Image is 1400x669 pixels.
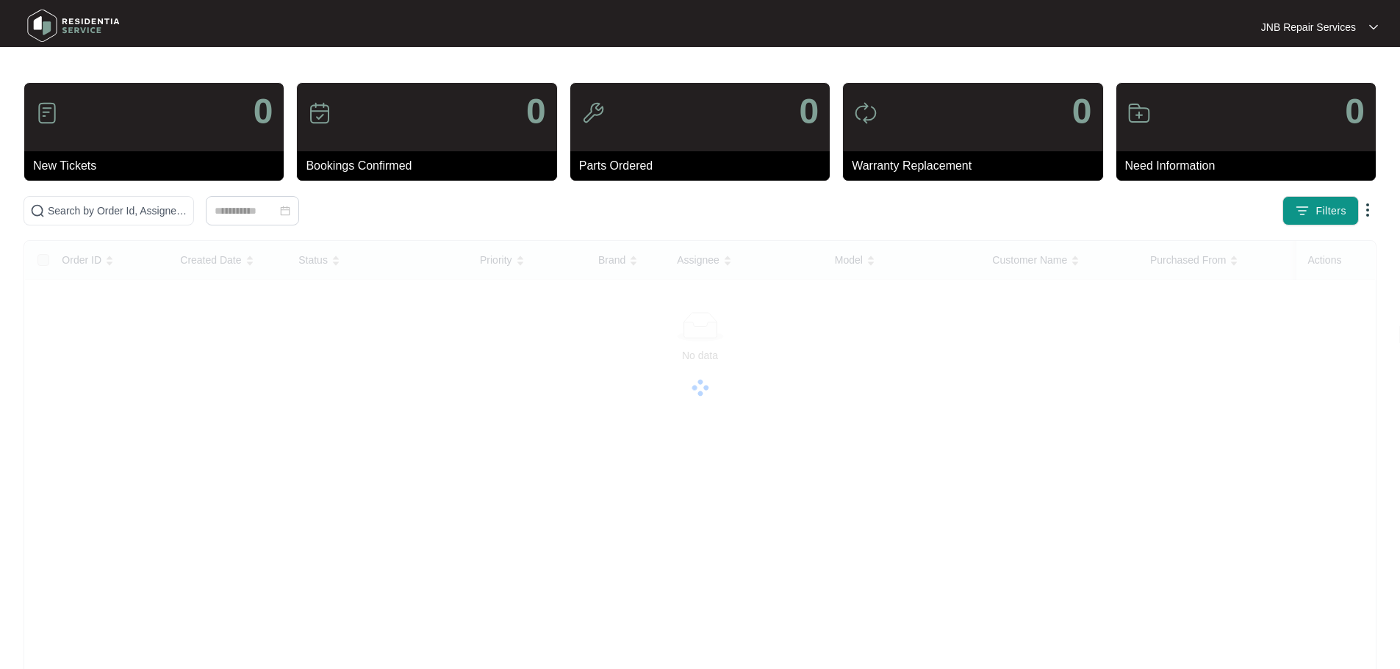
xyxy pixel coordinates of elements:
img: icon [35,101,59,125]
img: search-icon [30,203,45,218]
p: 0 [1072,94,1092,129]
span: Filters [1315,203,1346,219]
img: icon [581,101,605,125]
img: filter icon [1295,203,1310,218]
img: icon [854,101,877,125]
p: Need Information [1125,157,1376,175]
img: dropdown arrow [1359,201,1376,219]
img: icon [1127,101,1151,125]
p: Parts Ordered [579,157,830,175]
img: residentia service logo [22,4,125,48]
p: Bookings Confirmed [306,157,556,175]
p: 0 [526,94,546,129]
p: JNB Repair Services [1261,20,1356,35]
p: 0 [254,94,273,129]
input: Search by Order Id, Assignee Name, Customer Name, Brand and Model [48,203,187,219]
p: 0 [1345,94,1365,129]
button: filter iconFilters [1282,196,1359,225]
p: Warranty Replacement [852,157,1102,175]
img: dropdown arrow [1369,23,1378,31]
p: New Tickets [33,157,284,175]
img: icon [308,101,331,125]
p: 0 [799,94,819,129]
